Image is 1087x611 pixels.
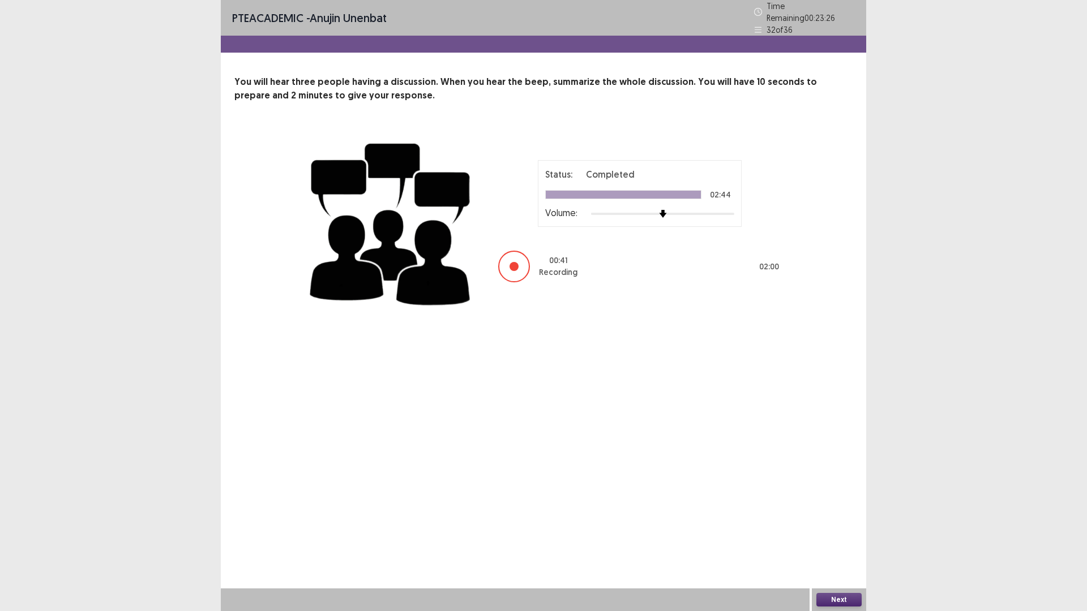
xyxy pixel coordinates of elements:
p: Completed [586,167,635,181]
span: PTE academic [232,11,303,25]
p: Volume: [545,206,577,220]
p: 02 : 00 [759,261,779,273]
p: Status: [545,167,572,181]
p: Recording [539,266,577,278]
img: arrow-thumb [659,210,667,218]
p: 02:44 [710,191,731,199]
p: 00 : 41 [549,255,568,266]
img: group-discussion [306,130,476,315]
p: 32 of 36 [767,24,793,36]
p: You will hear three people having a discussion. When you hear the beep, summarize the whole discu... [234,75,853,102]
button: Next [816,593,862,606]
p: - anujin unenbat [232,10,387,27]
